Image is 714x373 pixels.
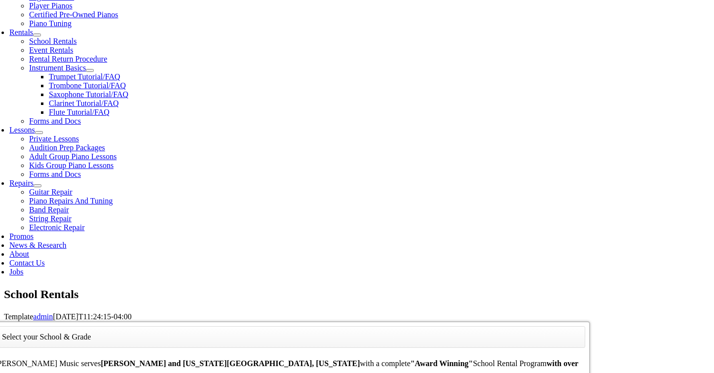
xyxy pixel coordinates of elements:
a: Promos [9,232,34,240]
button: Open submenu of Lessons [35,131,43,134]
a: Jobs [9,268,23,276]
span: Template [4,312,33,321]
a: Adult Group Piano Lessons [29,152,116,161]
span: [DATE]T11:24:15-04:00 [53,312,131,321]
a: Event Rentals [29,46,73,54]
a: Piano Repairs And Tuning [29,197,113,205]
a: Electronic Repair [29,223,84,232]
a: School Rentals [29,37,76,45]
a: Trumpet Tutorial/FAQ [49,72,120,81]
a: Trombone Tutorial/FAQ [49,81,126,90]
a: Certified Pre-Owned Pianos [29,10,118,19]
a: Repairs [9,179,34,187]
a: Rental Return Procedure [29,55,107,63]
a: String Repair [29,214,72,223]
a: admin [33,312,53,321]
a: Audition Prep Packages [29,143,105,152]
a: Lessons [9,126,35,134]
a: Rentals [9,28,33,36]
a: Player Pianos [29,1,73,10]
button: Open submenu of Instrument Basics [86,69,94,72]
a: Forms and Docs [29,170,81,178]
a: News & Research [9,241,67,249]
a: Forms and Docs [29,117,81,125]
a: Piano Tuning [29,19,72,28]
a: Flute Tutorial/FAQ [49,108,110,116]
button: Open submenu of Rentals [33,34,41,36]
a: Saxophone Tutorial/FAQ [49,90,128,99]
a: Private Lessons [29,135,79,143]
a: About [9,250,29,258]
button: Open submenu of Repairs [34,184,41,187]
li: Select your School & Grade [2,330,91,344]
a: Contact Us [9,259,45,267]
a: Band Repair [29,205,69,214]
strong: "Award Winning" [411,359,473,368]
a: Clarinet Tutorial/FAQ [49,99,119,107]
a: Instrument Basics [29,64,86,72]
a: Kids Group Piano Lessons [29,161,113,170]
a: Guitar Repair [29,188,73,196]
strong: [PERSON_NAME] and [US_STATE][GEOGRAPHIC_DATA], [US_STATE] [101,359,360,368]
